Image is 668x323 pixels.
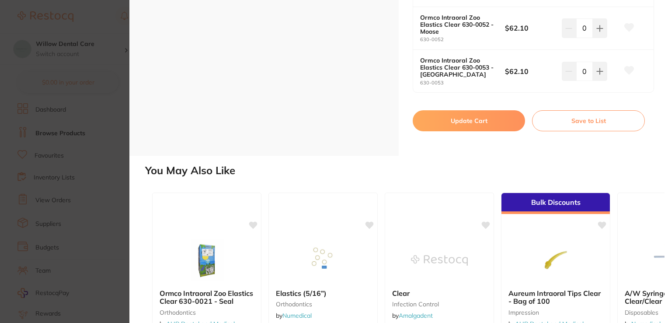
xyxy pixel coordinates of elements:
[532,110,645,131] button: Save to List
[160,309,254,316] small: orthodontics
[501,193,610,214] div: Bulk Discounts
[399,312,433,319] a: Amalgadent
[276,312,312,319] span: by
[508,289,603,305] b: Aureum Intraoral Tips Clear - Bag of 100
[505,23,556,33] b: $62.10
[420,57,497,78] b: Ormco Intraoral Zoo Elastics Clear 630-0053 - [GEOGRAPHIC_DATA]
[508,309,603,316] small: impression
[282,312,312,319] a: Numedical
[420,80,505,86] small: 630-0053
[276,301,370,308] small: orthodontics
[145,165,665,177] h2: You May Also Like
[420,14,497,35] b: Ormco Intraoral Zoo Elastics Clear 630-0052 - Moose
[392,301,487,308] small: infection control
[295,239,351,282] img: Elastics (5/16”)
[392,312,433,319] span: by
[420,37,505,42] small: 630-0052
[411,239,468,282] img: Clear
[160,289,254,305] b: Ormco Intraoral Zoo Elastics Clear 630-0021 - Seal
[392,289,487,297] b: Clear
[413,110,525,131] button: Update Cart
[527,239,584,282] img: Aureum Intraoral Tips Clear - Bag of 100
[276,289,370,297] b: Elastics (5/16”)
[178,239,235,282] img: Ormco Intraoral Zoo Elastics Clear 630-0021 - Seal
[505,67,556,76] b: $62.10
